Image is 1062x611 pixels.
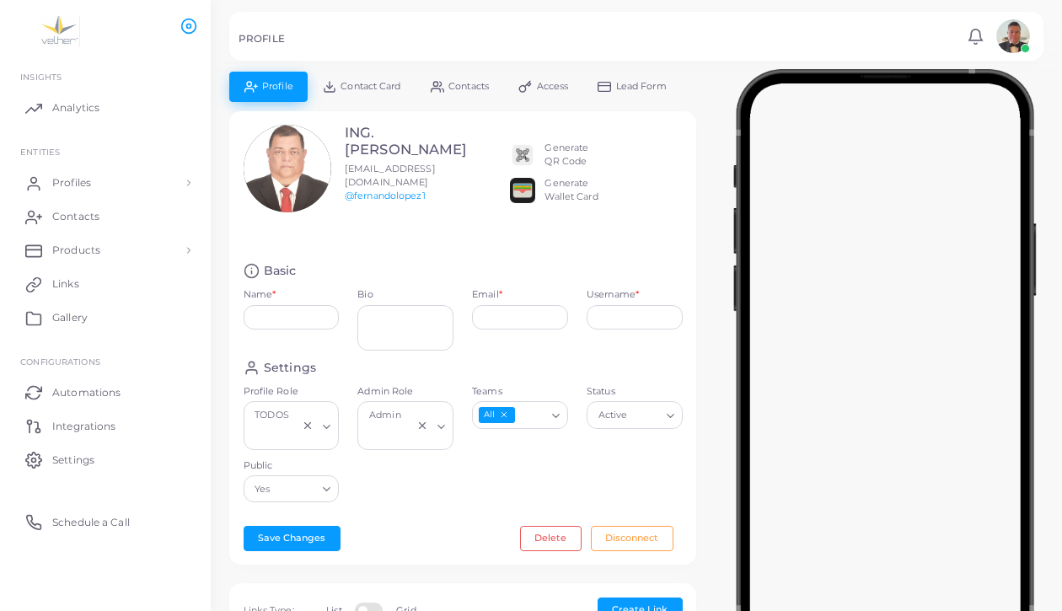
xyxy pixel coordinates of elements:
[13,233,198,267] a: Products
[52,385,121,400] span: Automations
[365,427,412,446] input: Search for option
[616,82,667,91] span: Lead Form
[244,385,340,399] label: Profile Role
[262,82,293,91] span: Profile
[244,401,340,449] div: Search for option
[52,243,100,258] span: Products
[13,91,198,125] a: Analytics
[996,19,1030,53] img: avatar
[244,475,340,502] div: Search for option
[15,16,109,47] img: logo
[253,407,292,424] span: TODOS
[52,453,94,468] span: Settings
[596,407,630,425] span: Active
[631,406,660,425] input: Search for option
[13,375,198,409] a: Automations
[13,200,198,233] a: Contacts
[510,178,535,203] img: apple-wallet.png
[472,401,568,428] div: Search for option
[479,407,515,423] span: All
[52,419,115,434] span: Integrations
[587,401,683,428] div: Search for option
[345,125,467,158] h3: ING. [PERSON_NAME]
[264,360,316,376] h4: Settings
[357,401,453,449] div: Search for option
[345,190,426,201] a: @fernandolopez1
[13,166,198,200] a: Profiles
[498,409,510,421] button: Deselect All
[341,82,400,91] span: Contact Card
[13,442,198,476] a: Settings
[52,310,88,325] span: Gallery
[20,147,60,157] span: ENTITIES
[367,407,403,424] span: Admin
[587,385,683,399] label: Status
[302,419,314,432] button: Clear Selected
[52,515,130,530] span: Schedule a Call
[244,288,276,302] label: Name
[416,419,428,432] button: Clear Selected
[20,356,100,367] span: Configurations
[52,175,91,190] span: Profiles
[244,526,341,551] button: Save Changes
[239,33,285,45] h5: PROFILE
[13,505,198,539] a: Schedule a Call
[537,82,569,91] span: Access
[13,301,198,335] a: Gallery
[587,288,639,302] label: Username
[52,209,99,224] span: Contacts
[472,385,568,399] label: Teams
[544,177,598,204] div: Generate Wallet Card
[13,409,198,442] a: Integrations
[510,142,535,168] img: qr2.png
[52,276,79,292] span: Links
[20,72,62,82] span: INSIGHTS
[253,480,273,498] span: Yes
[244,459,340,473] label: Public
[52,100,99,115] span: Analytics
[544,142,588,169] div: Generate QR Code
[357,288,453,302] label: Bio
[357,385,453,399] label: Admin Role
[517,406,545,425] input: Search for option
[991,19,1034,53] a: avatar
[251,427,298,446] input: Search for option
[13,267,198,301] a: Links
[591,526,673,551] button: Disconnect
[345,163,436,188] span: [EMAIL_ADDRESS][DOMAIN_NAME]
[472,288,502,302] label: Email
[264,263,297,279] h4: Basic
[448,82,489,91] span: Contacts
[274,480,316,498] input: Search for option
[520,526,582,551] button: Delete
